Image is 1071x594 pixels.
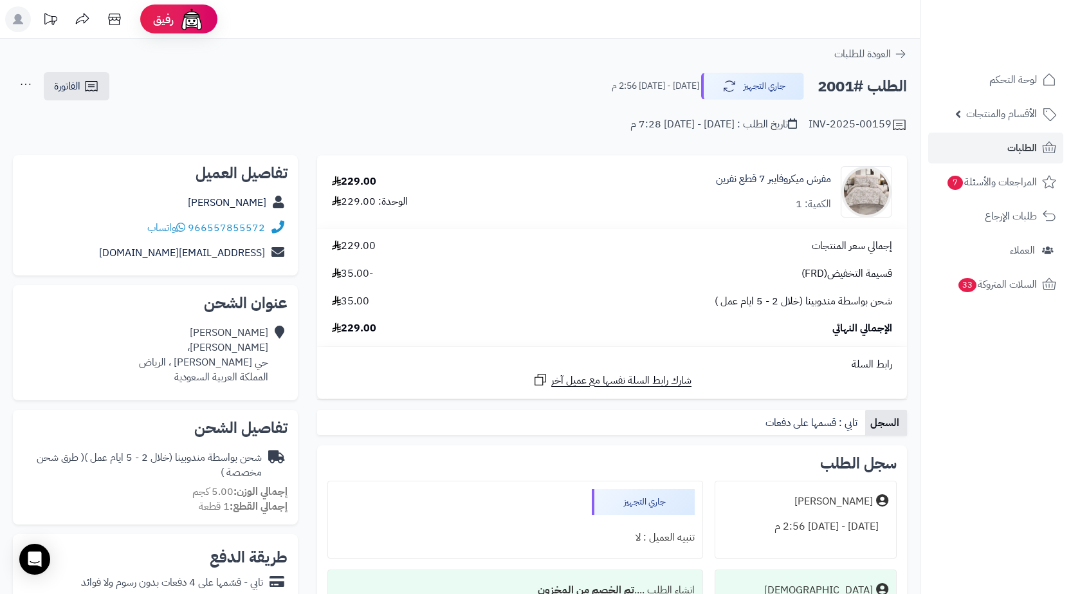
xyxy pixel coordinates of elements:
a: تحديثات المنصة [34,6,66,35]
a: العودة للطلبات [834,46,907,62]
div: الوحدة: 229.00 [332,194,408,209]
span: السلات المتروكة [957,275,1037,293]
img: ai-face.png [179,6,205,32]
div: جاري التجهيز [592,489,695,515]
img: logo-2.png [984,34,1059,61]
a: شارك رابط السلة نفسها مع عميل آخر [533,372,691,388]
h2: تفاصيل العميل [23,165,288,181]
h2: عنوان الشحن [23,295,288,311]
div: [PERSON_NAME] [PERSON_NAME]، حي [PERSON_NAME] ، الرياض المملكة العربية السعودية [139,326,268,384]
span: العملاء [1010,241,1035,259]
h2: طريقة الدفع [210,550,288,565]
span: إجمالي سعر المنتجات [812,239,892,254]
span: الطلبات [1007,139,1037,157]
strong: إجمالي القطع: [230,499,288,514]
a: طلبات الإرجاع [928,201,1063,232]
div: الكمية: 1 [796,197,831,212]
h2: تفاصيل الشحن [23,420,288,436]
div: تابي - قسّمها على 4 دفعات بدون رسوم ولا فوائد [81,575,263,590]
span: 229.00 [332,321,376,336]
span: 35.00 [332,294,369,309]
span: الأقسام والمنتجات [966,105,1037,123]
div: تنبيه العميل : لا [336,525,695,550]
span: شارك رابط السلة نفسها مع عميل آخر [551,373,691,388]
a: الفاتورة [44,72,109,100]
div: تاريخ الطلب : [DATE] - [DATE] 7:28 م [630,117,797,132]
span: العودة للطلبات [834,46,891,62]
span: لوحة التحكم [989,71,1037,89]
a: مفرش ميكروفايبر 7 قطع نفرين [716,172,831,187]
div: Open Intercom Messenger [19,544,50,575]
div: [PERSON_NAME] [794,494,873,509]
a: الطلبات [928,133,1063,163]
span: رفيق [153,12,174,27]
a: المراجعات والأسئلة7 [928,167,1063,198]
small: 1 قطعة [199,499,288,514]
div: رابط السلة [322,357,902,372]
h3: سجل الطلب [820,456,897,471]
a: 966557855572 [188,220,265,236]
button: جاري التجهيز [701,73,804,100]
span: طلبات الإرجاع [985,207,1037,225]
span: 33 [958,278,976,292]
a: السلات المتروكة33 [928,269,1063,300]
strong: إجمالي الوزن: [233,484,288,499]
div: [DATE] - [DATE] 2:56 م [723,514,888,539]
span: قسيمة التخفيض(FRD) [801,266,892,281]
span: الإجمالي النهائي [832,321,892,336]
div: 229.00 [332,174,376,189]
div: شحن بواسطة مندوبينا (خلال 2 - 5 ايام عمل ) [23,450,262,480]
a: السجل [865,410,907,436]
span: 229.00 [332,239,376,254]
a: العملاء [928,235,1063,266]
a: واتساب [147,220,185,236]
h2: الطلب #2001 [818,73,907,100]
a: [EMAIL_ADDRESS][DOMAIN_NAME] [99,245,265,261]
div: INV-2025-00159 [809,117,907,133]
small: [DATE] - [DATE] 2:56 م [612,80,699,93]
span: -35.00 [332,266,373,281]
a: لوحة التحكم [928,64,1063,95]
a: تابي : قسمها على دفعات [760,410,865,436]
span: الفاتورة [54,79,80,94]
span: شحن بواسطة مندوبينا (خلال 2 - 5 ايام عمل ) [715,294,892,309]
span: ( طرق شحن مخصصة ) [37,450,262,480]
span: المراجعات والأسئلة [946,173,1037,191]
img: 1753613661-1-90x90.jpg [841,166,892,218]
span: 7 [947,176,963,190]
small: 5.00 كجم [192,484,288,499]
a: [PERSON_NAME] [188,195,266,210]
